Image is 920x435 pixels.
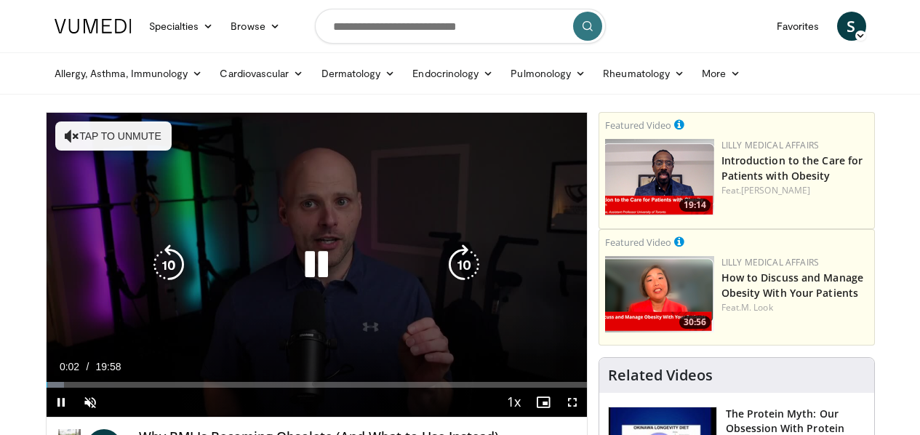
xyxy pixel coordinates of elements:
button: Pause [47,388,76,417]
span: 19:14 [679,199,711,212]
span: 19:58 [96,361,121,372]
a: 30:56 [605,256,714,332]
a: S [837,12,866,41]
button: Fullscreen [558,388,587,417]
img: c98a6a29-1ea0-4bd5-8cf5-4d1e188984a7.png.150x105_q85_crop-smart_upscale.png [605,256,714,332]
input: Search topics, interventions [315,9,606,44]
img: acc2e291-ced4-4dd5-b17b-d06994da28f3.png.150x105_q85_crop-smart_upscale.png [605,139,714,215]
a: Pulmonology [502,59,594,88]
a: Introduction to the Care for Patients with Obesity [721,153,863,183]
a: Allergy, Asthma, Immunology [46,59,212,88]
span: 0:02 [60,361,79,372]
a: Dermatology [313,59,404,88]
button: Tap to unmute [55,121,172,151]
img: VuMedi Logo [55,19,132,33]
a: M. Look [741,301,773,314]
div: Progress Bar [47,382,587,388]
a: [PERSON_NAME] [741,184,810,196]
div: Feat. [721,184,868,197]
a: Favorites [768,12,828,41]
span: / [87,361,89,372]
a: Cardiovascular [211,59,312,88]
a: Rheumatology [594,59,693,88]
a: Lilly Medical Affairs [721,256,820,268]
a: Specialties [140,12,223,41]
button: Playback Rate [500,388,529,417]
h4: Related Videos [608,367,713,384]
a: Endocrinology [404,59,502,88]
a: How to Discuss and Manage Obesity With Your Patients [721,271,864,300]
a: More [693,59,749,88]
a: Lilly Medical Affairs [721,139,820,151]
div: Feat. [721,301,868,314]
video-js: Video Player [47,113,587,418]
small: Featured Video [605,119,671,132]
span: 30:56 [679,316,711,329]
small: Featured Video [605,236,671,249]
a: Browse [222,12,289,41]
a: 19:14 [605,139,714,215]
button: Unmute [76,388,105,417]
button: Enable picture-in-picture mode [529,388,558,417]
